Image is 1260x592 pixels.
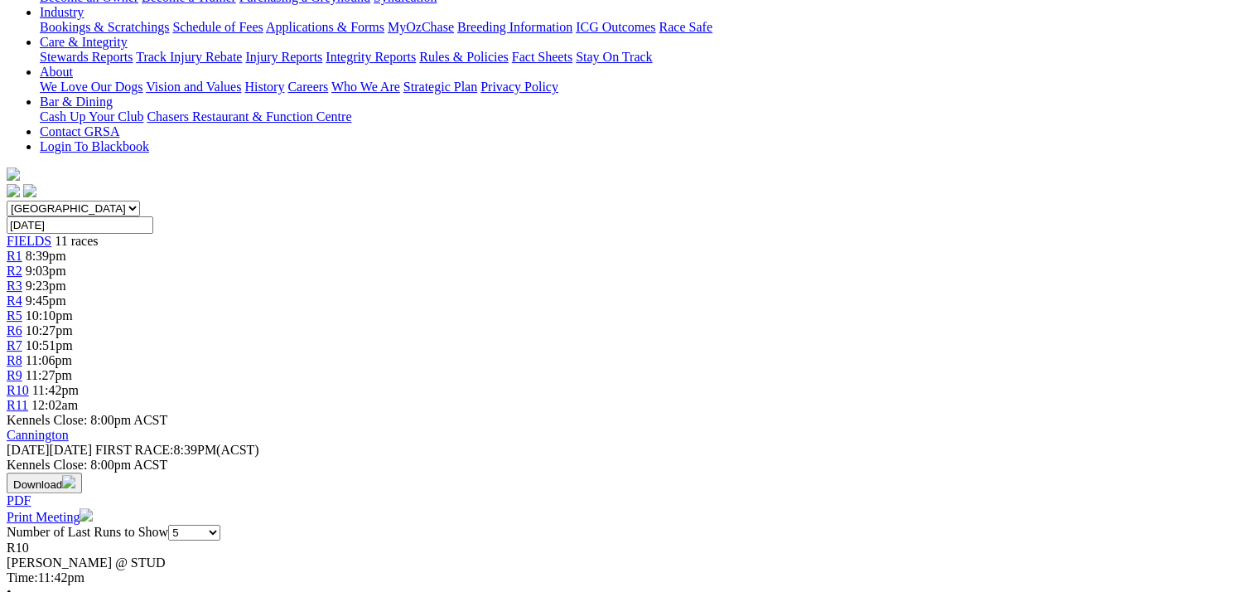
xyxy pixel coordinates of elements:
[146,80,241,94] a: Vision and Values
[7,383,29,397] a: R10
[7,249,22,263] a: R1
[7,493,1253,508] div: Download
[172,20,263,34] a: Schedule of Fees
[7,413,167,427] span: Kennels Close: 8:00pm ACST
[7,308,22,323] a: R5
[40,124,119,138] a: Contact GRSA
[457,20,572,34] a: Breeding Information
[55,234,98,248] span: 11 races
[32,383,79,397] span: 11:42pm
[7,368,22,382] a: R9
[62,475,75,488] img: download.svg
[7,338,22,352] a: R7
[26,308,73,323] span: 10:10pm
[23,184,36,197] img: twitter.svg
[480,80,558,94] a: Privacy Policy
[7,428,69,442] a: Cannington
[7,541,29,555] span: R10
[7,216,153,234] input: Select date
[287,80,328,94] a: Careers
[40,20,169,34] a: Bookings & Scratchings
[659,20,712,34] a: Race Safe
[26,353,72,367] span: 11:06pm
[326,50,416,64] a: Integrity Reports
[95,443,259,457] span: 8:39PM(ACST)
[244,80,284,94] a: History
[7,279,22,293] a: R3
[331,80,400,94] a: Who We Are
[40,20,1253,35] div: Industry
[7,353,22,367] a: R8
[7,570,1253,585] div: 11:42pm
[7,443,50,457] span: [DATE]
[7,510,93,524] a: Print Meeting
[7,458,1253,473] div: Kennels Close: 8:00pm ACST
[26,264,66,278] span: 9:03pm
[40,50,1253,65] div: Care & Integrity
[7,570,38,585] span: Time:
[26,249,66,263] span: 8:39pm
[419,50,509,64] a: Rules & Policies
[7,493,31,507] a: PDF
[7,264,22,278] a: R2
[40,139,149,153] a: Login To Blackbook
[40,95,113,109] a: Bar & Dining
[40,109,1253,124] div: Bar & Dining
[7,398,28,412] a: R11
[40,35,128,49] a: Care & Integrity
[7,234,51,248] a: FIELDS
[147,109,351,124] a: Chasers Restaurant & Function Centre
[26,294,66,308] span: 9:45pm
[388,20,454,34] a: MyOzChase
[26,279,66,293] span: 9:23pm
[7,473,82,493] button: Download
[40,5,84,19] a: Industry
[7,556,1253,570] div: [PERSON_NAME] @ STUD
[31,398,78,412] span: 12:02am
[26,338,73,352] span: 10:51pm
[7,443,92,457] span: [DATE]
[26,323,73,337] span: 10:27pm
[7,294,22,308] a: R4
[26,368,72,382] span: 11:27pm
[266,20,384,34] a: Applications & Forms
[7,323,22,337] a: R6
[95,443,173,457] span: FIRST RACE:
[40,80,1253,95] div: About
[40,50,133,64] a: Stewards Reports
[576,50,652,64] a: Stay On Track
[40,109,143,124] a: Cash Up Your Club
[7,525,1253,541] div: Number of Last Runs to Show
[40,80,142,94] a: We Love Our Dogs
[245,50,322,64] a: Injury Reports
[136,50,242,64] a: Track Injury Rebate
[512,50,572,64] a: Fact Sheets
[40,65,73,79] a: About
[403,80,477,94] a: Strategic Plan
[576,20,655,34] a: ICG Outcomes
[7,167,20,181] img: logo-grsa-white.png
[7,184,20,197] img: facebook.svg
[80,508,93,522] img: printer.svg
